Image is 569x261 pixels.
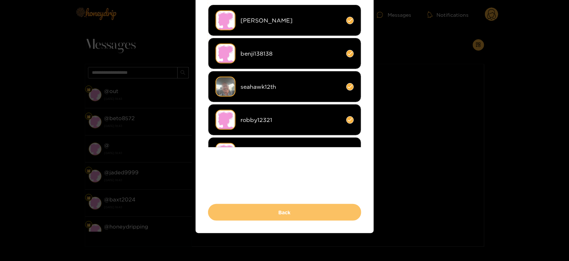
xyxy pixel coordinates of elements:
[216,43,236,63] img: no-avatar.png
[241,83,341,91] span: seahawk12th
[241,116,341,124] span: robby12321
[241,50,341,58] span: benji138138
[216,110,236,130] img: no-avatar.png
[216,143,236,163] img: no-avatar.png
[208,204,361,221] button: Back
[241,16,341,25] span: [PERSON_NAME]
[216,77,236,97] img: 8a4e8-img_3262.jpeg
[216,10,236,30] img: no-avatar.png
